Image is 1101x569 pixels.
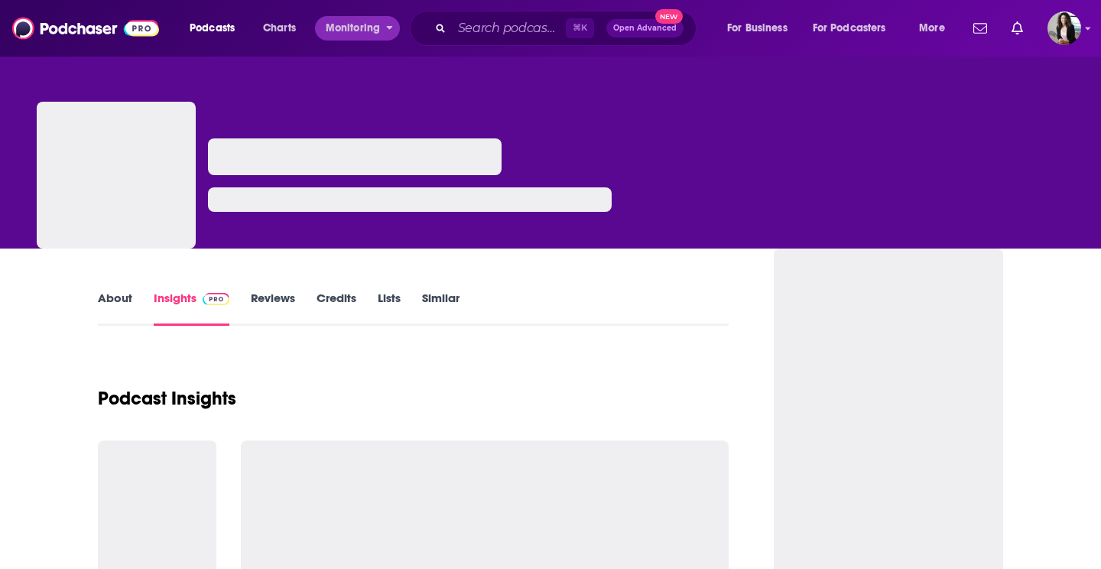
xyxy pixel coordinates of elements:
h1: Podcast Insights [98,387,236,410]
span: ⌘ K [566,18,594,38]
span: For Podcasters [813,18,886,39]
img: Podchaser Pro [203,293,229,305]
span: Monitoring [326,18,380,39]
div: Search podcasts, credits, & more... [424,11,711,46]
button: open menu [179,16,255,41]
span: Charts [263,18,296,39]
span: More [919,18,945,39]
a: Reviews [251,291,295,326]
button: Show profile menu [1047,11,1081,45]
button: open menu [803,16,908,41]
span: Podcasts [190,18,235,39]
span: Logged in as ElizabethCole [1047,11,1081,45]
a: About [98,291,132,326]
span: For Business [727,18,788,39]
span: New [655,9,683,24]
a: Similar [422,291,460,326]
a: Lists [378,291,401,326]
a: Charts [253,16,305,41]
img: User Profile [1047,11,1081,45]
img: Podchaser - Follow, Share and Rate Podcasts [12,14,159,43]
span: Open Advanced [613,24,677,32]
input: Search podcasts, credits, & more... [452,16,566,41]
a: Credits [317,291,356,326]
button: open menu [315,16,400,41]
a: Show notifications dropdown [967,15,993,41]
button: open menu [716,16,807,41]
button: open menu [908,16,964,41]
a: InsightsPodchaser Pro [154,291,229,326]
a: Show notifications dropdown [1005,15,1029,41]
button: Open AdvancedNew [606,19,684,37]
